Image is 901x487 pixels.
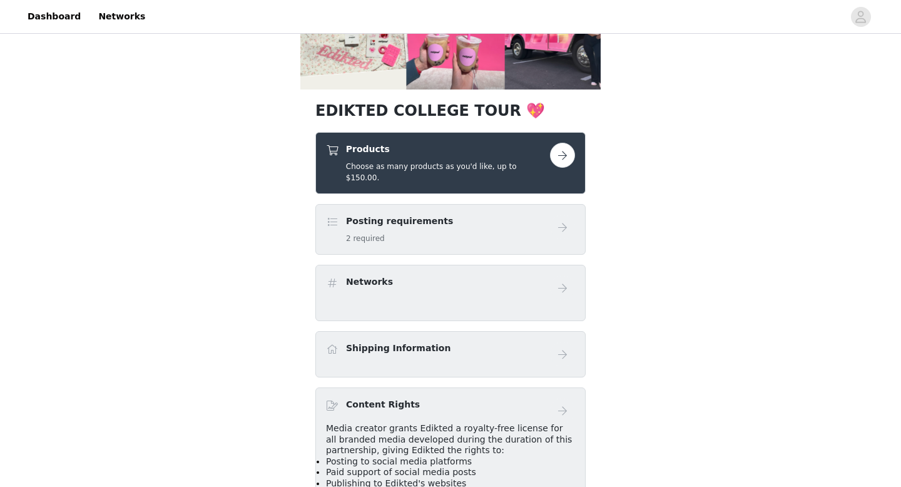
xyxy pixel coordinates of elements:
h4: Shipping Information [346,342,450,355]
a: Dashboard [20,3,88,31]
div: Shipping Information [315,331,586,377]
div: Networks [315,265,586,321]
span: Posting to social media platforms [326,456,472,466]
span: Paid support of social media posts [326,467,476,477]
span: Media creator grants Edikted a royalty-free license for all branded media developed during the du... [326,423,572,455]
div: Posting requirements [315,204,586,255]
a: Networks [91,3,153,31]
h4: Content Rights [346,398,420,411]
h5: Choose as many products as you'd like, up to $150.00. [346,161,550,183]
h4: Networks [346,275,393,289]
h5: 2 required [346,233,453,244]
div: avatar [855,7,867,27]
h4: Posting requirements [346,215,453,228]
h1: EDIKTED COLLEGE TOUR 💖 [315,100,586,122]
h4: Products [346,143,550,156]
div: Products [315,132,586,194]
